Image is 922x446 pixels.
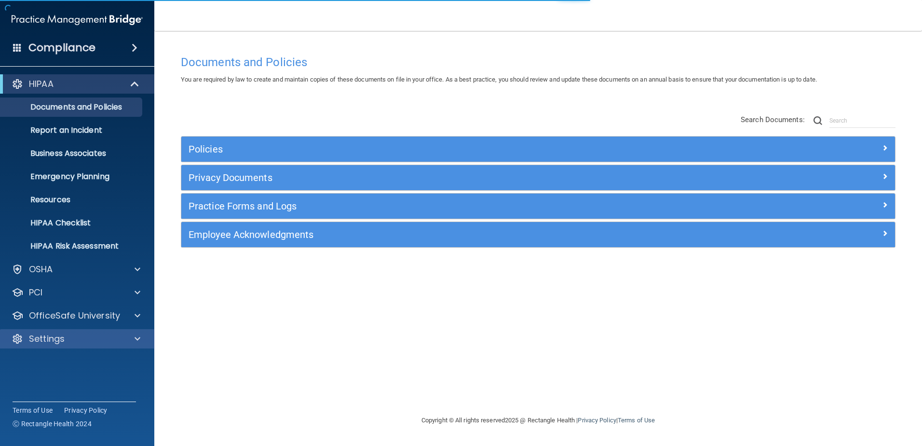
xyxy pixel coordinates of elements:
h5: Employee Acknowledgments [189,229,709,240]
a: Privacy Policy [578,417,616,424]
p: OSHA [29,264,53,275]
p: HIPAA [29,78,54,90]
div: Copyright © All rights reserved 2025 @ Rectangle Health | | [362,405,714,436]
p: Report an Incident [6,125,138,135]
a: PCI [12,287,140,298]
a: Privacy Policy [64,405,108,415]
a: Terms of Use [13,405,53,415]
p: OfficeSafe University [29,310,120,321]
span: Ⓒ Rectangle Health 2024 [13,419,92,429]
a: OfficeSafe University [12,310,140,321]
a: HIPAA [12,78,140,90]
p: Emergency Planning [6,172,138,181]
p: HIPAA Checklist [6,218,138,228]
p: PCI [29,287,42,298]
img: PMB logo [12,10,143,29]
a: Settings [12,333,140,345]
a: Policies [189,141,888,157]
h4: Compliance [28,41,95,55]
h4: Documents and Policies [181,56,895,69]
h5: Policies [189,144,709,154]
img: ic-search.3b580494.png [814,116,822,125]
span: Search Documents: [741,115,805,124]
a: Privacy Documents [189,170,888,185]
p: HIPAA Risk Assessment [6,241,138,251]
a: Practice Forms and Logs [189,198,888,214]
h5: Practice Forms and Logs [189,201,709,211]
p: Business Associates [6,149,138,158]
h5: Privacy Documents [189,172,709,183]
a: OSHA [12,264,140,275]
p: Settings [29,333,65,345]
a: Employee Acknowledgments [189,227,888,242]
span: You are required by law to create and maintain copies of these documents on file in your office. ... [181,76,817,83]
p: Documents and Policies [6,102,138,112]
p: Resources [6,195,138,205]
a: Terms of Use [618,417,655,424]
input: Search [829,113,895,128]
